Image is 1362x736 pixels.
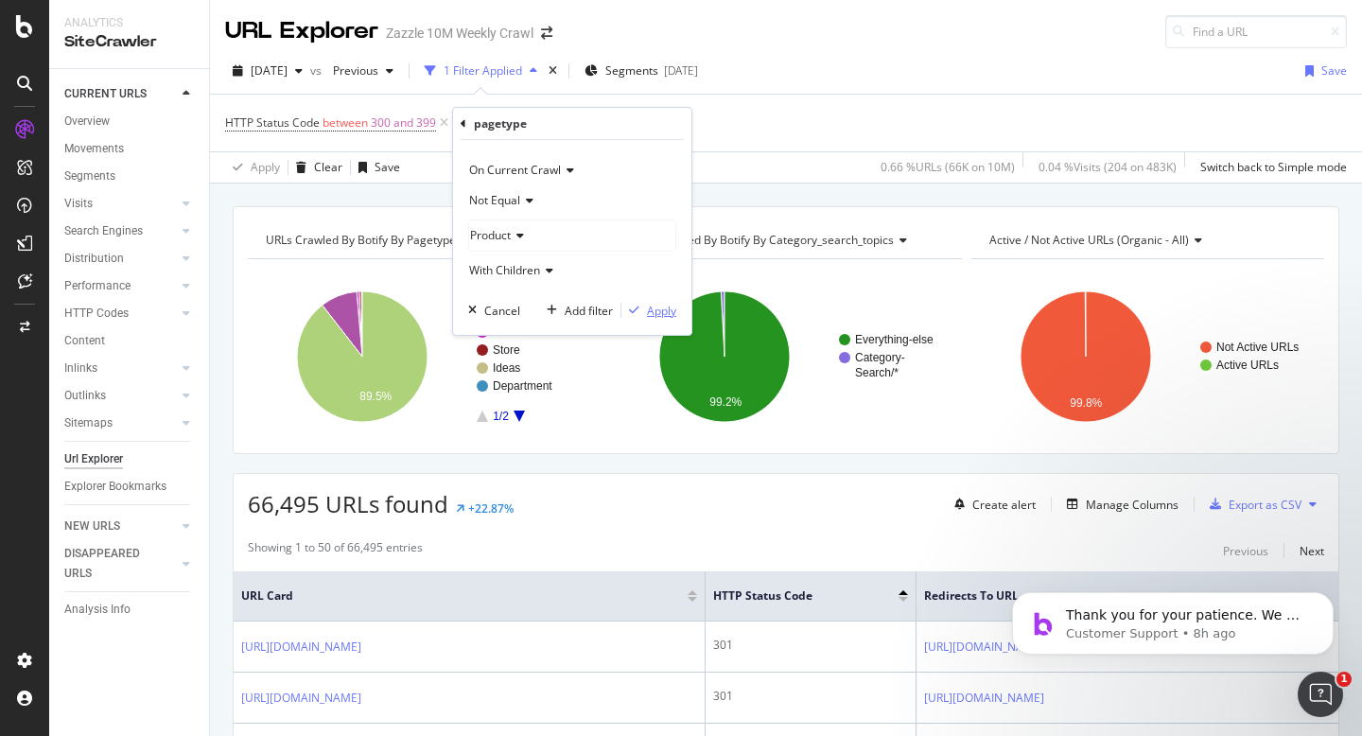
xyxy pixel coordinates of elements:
[64,600,131,620] div: Analysis Info
[1216,359,1279,372] text: Active URLs
[64,413,177,433] a: Sitemaps
[855,333,934,346] text: Everything-else
[310,62,325,79] span: vs
[64,194,93,214] div: Visits
[64,276,177,296] a: Performance
[947,489,1036,519] button: Create alert
[855,351,905,364] text: Category-
[493,410,509,423] text: 1/2
[64,477,166,497] div: Explorer Bookmarks
[64,166,115,186] div: Segments
[64,600,196,620] a: Analysis Info
[624,225,946,255] h4: URLs Crawled By Botify By category_search_topics
[251,159,280,175] div: Apply
[1229,497,1301,513] div: Export as CSV
[984,552,1362,685] iframe: Intercom notifications message
[241,638,361,657] a: [URL][DOMAIN_NAME]
[64,477,196,497] a: Explorer Bookmarks
[64,84,147,104] div: CURRENT URLS
[64,194,177,214] a: Visits
[469,162,561,178] span: On Current Crawl
[1216,341,1299,354] text: Not Active URLs
[461,301,520,320] button: Cancel
[314,159,342,175] div: Clear
[484,303,520,319] div: Cancel
[64,517,177,536] a: NEW URLS
[1193,152,1347,183] button: Switch back to Simple mode
[1300,539,1324,562] button: Next
[1300,543,1324,559] div: Next
[64,112,110,131] div: Overview
[493,325,529,339] text: Search
[64,276,131,296] div: Performance
[64,386,177,406] a: Outlinks
[241,689,361,708] a: [URL][DOMAIN_NAME]
[539,301,613,320] button: Add filter
[64,304,129,324] div: HTTP Codes
[288,152,342,183] button: Clear
[664,62,698,79] div: [DATE]
[469,262,540,278] span: With Children
[64,331,196,351] a: Content
[470,227,511,243] span: Product
[1039,159,1177,175] div: 0.04 % Visits ( 204 on 483K )
[1223,543,1268,559] div: Previous
[64,166,196,186] a: Segments
[248,274,596,439] svg: A chart.
[371,110,436,136] span: 300 and 399
[493,361,520,375] text: Ideas
[621,301,676,320] button: Apply
[64,544,177,584] a: DISAPPEARED URLS
[64,249,124,269] div: Distribution
[64,249,177,269] a: Distribution
[1223,539,1268,562] button: Previous
[64,84,177,104] a: CURRENT URLS
[251,62,288,79] span: 2025 Aug. 1st
[64,112,196,131] a: Overview
[64,15,194,31] div: Analytics
[474,115,527,131] div: pagetype
[713,637,908,654] div: 301
[855,366,899,379] text: Search/*
[1202,489,1301,519] button: Export as CSV
[386,24,533,43] div: Zazzle 10M Weekly Crawl
[713,587,870,605] span: HTTP Status Code
[359,390,392,403] text: 89.5%
[64,331,105,351] div: Content
[577,56,706,86] button: Segments[DATE]
[262,225,584,255] h4: URLs Crawled By Botify By pagetype
[444,62,522,79] div: 1 Filter Applied
[610,274,958,439] svg: A chart.
[64,449,196,469] a: Url Explorer
[647,303,676,319] div: Apply
[545,61,561,80] div: times
[713,688,908,705] div: 301
[241,587,683,605] span: URL Card
[64,304,177,324] a: HTTP Codes
[64,221,143,241] div: Search Engines
[323,114,368,131] span: between
[709,395,742,409] text: 99.2%
[64,359,97,378] div: Inlinks
[325,56,401,86] button: Previous
[1298,672,1343,717] iframe: Intercom live chat
[225,152,280,183] button: Apply
[248,488,448,519] span: 66,495 URLs found
[64,221,177,241] a: Search Engines
[1165,15,1347,48] input: Find a URL
[1059,493,1179,516] button: Manage Columns
[1071,396,1103,410] text: 99.8%
[493,343,520,357] text: Store
[972,497,1036,513] div: Create alert
[1336,672,1352,687] span: 1
[924,689,1044,708] a: [URL][DOMAIN_NAME]
[417,56,545,86] button: 1 Filter Applied
[971,274,1319,439] svg: A chart.
[468,500,514,517] div: +22.87%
